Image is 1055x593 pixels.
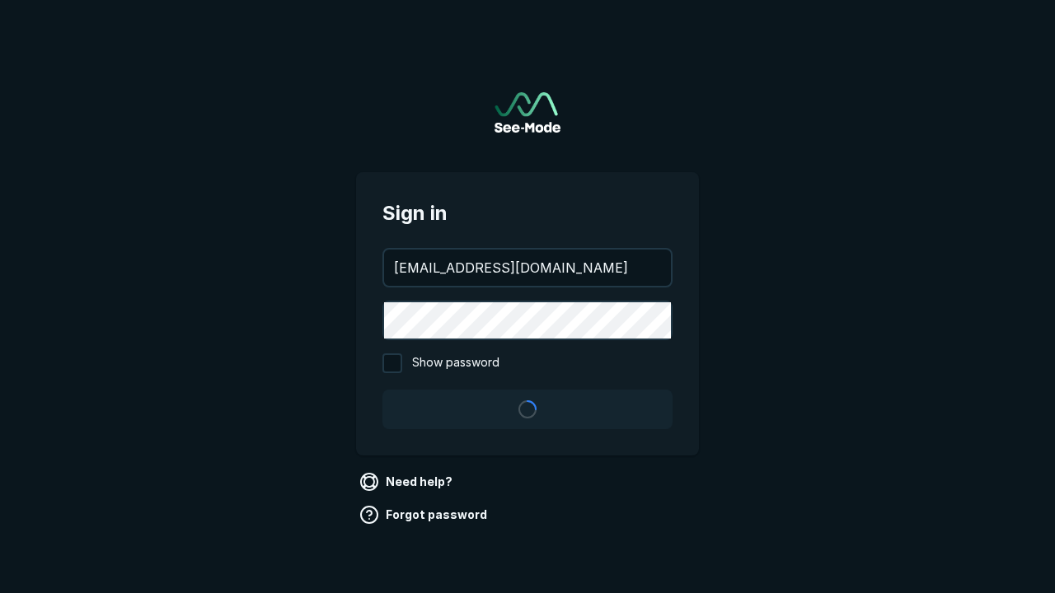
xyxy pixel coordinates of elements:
span: Show password [412,353,499,373]
span: Sign in [382,198,673,228]
a: Go to sign in [495,92,560,133]
img: See-Mode Logo [495,92,560,133]
a: Need help? [356,469,459,495]
input: your@email.com [384,250,671,286]
a: Forgot password [356,502,494,528]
